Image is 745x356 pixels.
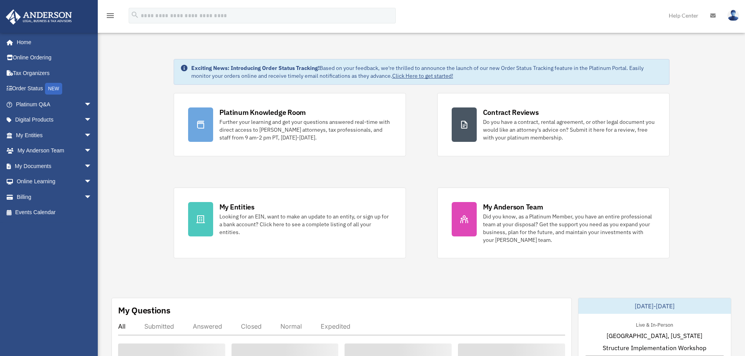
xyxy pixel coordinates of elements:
div: Based on your feedback, we're thrilled to announce the launch of our new Order Status Tracking fe... [191,64,663,80]
div: Do you have a contract, rental agreement, or other legal document you would like an attorney's ad... [483,118,655,141]
a: Contract Reviews Do you have a contract, rental agreement, or other legal document you would like... [437,93,670,156]
a: Platinum Knowledge Room Further your learning and get your questions answered real-time with dire... [174,93,406,156]
a: My Documentsarrow_drop_down [5,158,104,174]
a: Click Here to get started! [392,72,453,79]
div: Closed [241,322,262,330]
div: Normal [280,322,302,330]
div: My Questions [118,304,171,316]
a: Tax Organizers [5,65,104,81]
span: [GEOGRAPHIC_DATA], [US_STATE] [607,331,702,340]
i: menu [106,11,115,20]
div: [DATE]-[DATE] [578,298,731,314]
div: NEW [45,83,62,95]
div: Further your learning and get your questions answered real-time with direct access to [PERSON_NAM... [219,118,391,141]
div: My Entities [219,202,255,212]
a: My Anderson Team Did you know, as a Platinum Member, you have an entire professional team at your... [437,188,670,258]
a: Online Learningarrow_drop_down [5,174,104,190]
span: arrow_drop_down [84,97,100,113]
a: My Entitiesarrow_drop_down [5,127,104,143]
div: Answered [193,322,222,330]
span: arrow_drop_down [84,174,100,190]
img: Anderson Advisors Platinum Portal [4,9,74,25]
div: My Anderson Team [483,202,543,212]
a: menu [106,14,115,20]
a: Online Ordering [5,50,104,66]
div: Contract Reviews [483,107,539,117]
a: Home [5,34,100,50]
div: Expedited [321,322,350,330]
div: Submitted [144,322,174,330]
div: Looking for an EIN, want to make an update to an entity, or sign up for a bank account? Click her... [219,213,391,236]
div: All [118,322,126,330]
div: Live & In-Person [630,320,679,328]
a: Digital Productsarrow_drop_down [5,112,104,128]
a: Order StatusNEW [5,81,104,97]
i: search [131,11,139,19]
span: arrow_drop_down [84,112,100,128]
div: Platinum Knowledge Room [219,107,306,117]
a: Events Calendar [5,205,104,220]
span: arrow_drop_down [84,158,100,174]
strong: Exciting News: Introducing Order Status Tracking! [191,64,320,72]
img: User Pic [727,10,739,21]
a: My Anderson Teamarrow_drop_down [5,143,104,159]
a: Billingarrow_drop_down [5,189,104,205]
span: arrow_drop_down [84,127,100,143]
div: Did you know, as a Platinum Member, you have an entire professional team at your disposal? Get th... [483,213,655,244]
span: Structure Implementation Workshop [603,343,706,352]
span: arrow_drop_down [84,189,100,205]
span: arrow_drop_down [84,143,100,159]
a: Platinum Q&Aarrow_drop_down [5,97,104,112]
a: My Entities Looking for an EIN, want to make an update to an entity, or sign up for a bank accoun... [174,188,406,258]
